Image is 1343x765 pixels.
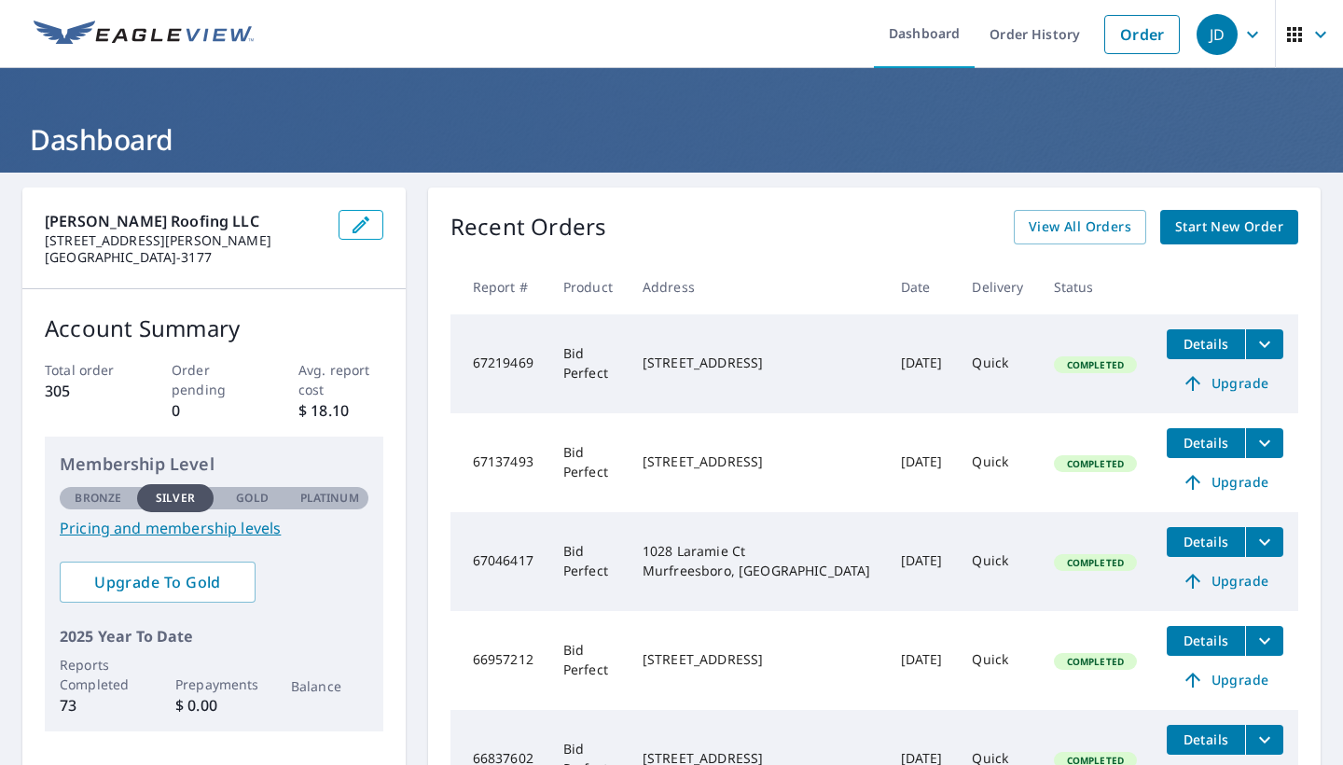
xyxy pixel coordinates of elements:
[1056,556,1135,569] span: Completed
[1197,14,1238,55] div: JD
[1056,655,1135,668] span: Completed
[1167,665,1283,695] a: Upgrade
[1167,369,1283,398] a: Upgrade
[298,360,383,399] p: Avg. report cost
[291,676,368,696] p: Balance
[45,380,130,402] p: 305
[75,490,121,507] p: Bronze
[45,312,383,345] p: Account Summary
[1167,626,1245,656] button: detailsBtn-66957212
[1029,216,1131,239] span: View All Orders
[60,562,256,603] a: Upgrade To Gold
[60,625,368,647] p: 2025 Year To Date
[75,572,241,592] span: Upgrade To Gold
[1039,259,1152,314] th: Status
[1245,626,1283,656] button: filesDropdownBtn-66957212
[1178,730,1234,748] span: Details
[300,490,359,507] p: Platinum
[886,512,958,611] td: [DATE]
[450,210,607,244] p: Recent Orders
[236,490,268,507] p: Gold
[1056,457,1135,470] span: Completed
[1167,428,1245,458] button: detailsBtn-67137493
[886,611,958,710] td: [DATE]
[22,120,1321,159] h1: Dashboard
[1245,428,1283,458] button: filesDropdownBtn-67137493
[175,675,253,694] p: Prepayments
[1178,533,1234,550] span: Details
[886,314,958,413] td: [DATE]
[1104,15,1180,54] a: Order
[548,259,628,314] th: Product
[886,413,958,512] td: [DATE]
[1167,329,1245,359] button: detailsBtn-67219469
[1178,632,1234,649] span: Details
[1167,566,1283,596] a: Upgrade
[643,354,871,372] div: [STREET_ADDRESS]
[643,542,871,579] div: 1028 Laramie Ct Murfreesboro, [GEOGRAPHIC_DATA]
[957,512,1038,611] td: Quick
[886,259,958,314] th: Date
[643,650,871,669] div: [STREET_ADDRESS]
[450,259,548,314] th: Report #
[172,360,256,399] p: Order pending
[1178,570,1272,592] span: Upgrade
[156,490,195,507] p: Silver
[175,694,253,716] p: $ 0.00
[1167,527,1245,557] button: detailsBtn-67046417
[1178,335,1234,353] span: Details
[45,360,130,380] p: Total order
[450,512,548,611] td: 67046417
[957,314,1038,413] td: Quick
[1160,210,1298,244] a: Start New Order
[957,259,1038,314] th: Delivery
[1178,434,1234,452] span: Details
[45,210,324,232] p: [PERSON_NAME] Roofing LLC
[60,517,368,539] a: Pricing and membership levels
[957,611,1038,710] td: Quick
[548,413,628,512] td: Bid Perfect
[643,452,871,471] div: [STREET_ADDRESS]
[548,512,628,611] td: Bid Perfect
[628,259,886,314] th: Address
[1178,471,1272,494] span: Upgrade
[548,611,628,710] td: Bid Perfect
[34,21,254,49] img: EV Logo
[1178,669,1272,691] span: Upgrade
[1175,216,1283,239] span: Start New Order
[1056,358,1135,371] span: Completed
[1245,527,1283,557] button: filesDropdownBtn-67046417
[60,694,137,716] p: 73
[1245,725,1283,755] button: filesDropdownBtn-66837602
[45,249,324,266] p: [GEOGRAPHIC_DATA]-3177
[450,611,548,710] td: 66957212
[298,399,383,422] p: $ 18.10
[450,413,548,512] td: 67137493
[172,399,256,422] p: 0
[45,232,324,249] p: [STREET_ADDRESS][PERSON_NAME]
[60,452,368,477] p: Membership Level
[1167,725,1245,755] button: detailsBtn-66837602
[60,655,137,694] p: Reports Completed
[548,314,628,413] td: Bid Perfect
[1178,372,1272,395] span: Upgrade
[1245,329,1283,359] button: filesDropdownBtn-67219469
[957,413,1038,512] td: Quick
[1167,467,1283,497] a: Upgrade
[1014,210,1146,244] a: View All Orders
[450,314,548,413] td: 67219469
